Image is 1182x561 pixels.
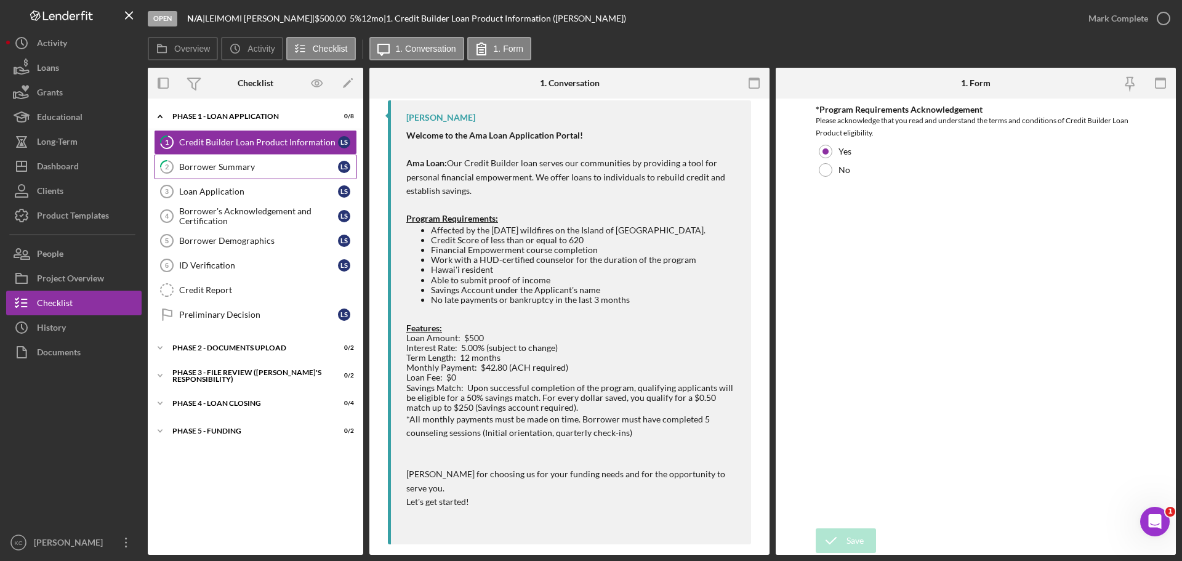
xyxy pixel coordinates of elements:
[165,188,169,195] tspan: 3
[338,210,350,222] div: L S
[338,161,350,173] div: L S
[179,260,338,270] div: ID Verification
[179,206,338,226] div: Borrower's Acknowledgement and Certification
[406,113,475,123] div: [PERSON_NAME]
[238,78,273,88] div: Checklist
[315,14,350,23] div: $500.00
[313,44,348,54] label: Checklist
[494,44,523,54] label: 1. Form
[172,344,323,352] div: Phase 2 - DOCUMENTS UPLOAD
[31,530,111,558] div: [PERSON_NAME]
[37,31,67,59] div: Activity
[369,37,464,60] button: 1. Conversation
[221,37,283,60] button: Activity
[406,362,568,373] span: Monthly Payment: $42.80 (ACH required)
[6,179,142,203] a: Clients
[172,113,323,120] div: Phase 1 - Loan Application
[431,295,739,305] li: No late payments or bankruptcy in the last 3 months
[332,113,354,120] div: 0 / 8
[179,137,338,147] div: Credit Builder Loan Product Information
[187,14,205,23] div: |
[816,528,876,553] button: Save
[165,138,169,146] tspan: 1
[6,203,142,228] button: Product Templates
[165,163,169,171] tspan: 2
[179,236,338,246] div: Borrower Demographics
[179,310,338,320] div: Preliminary Decision
[332,427,354,435] div: 0 / 2
[406,213,498,224] strong: Program Requirements:
[406,467,739,495] p: [PERSON_NAME] for choosing us for your funding needs and for the opportunity to serve you.
[6,129,142,154] button: Long-Term
[148,37,218,60] button: Overview
[6,266,142,291] button: Project Overview
[37,129,78,157] div: Long-Term
[838,165,850,175] label: No
[338,235,350,247] div: L S
[179,162,338,172] div: Borrower Summary
[6,80,142,105] button: Grants
[1088,6,1148,31] div: Mark Complete
[332,344,354,352] div: 0 / 2
[338,309,350,321] div: L S
[816,105,1136,115] div: *Program Requirements Acknowledgement
[540,78,600,88] div: 1. Conversation
[6,315,142,340] button: History
[37,154,79,182] div: Dashboard
[406,495,739,509] p: Let's get started!
[37,179,63,206] div: Clients
[6,340,142,365] a: Documents
[6,530,142,555] button: KC[PERSON_NAME]
[338,259,350,272] div: L S
[406,372,456,382] span: Loan Fee: $0
[6,31,142,55] a: Activity
[6,241,142,266] a: People
[154,179,357,204] a: 3Loan ApplicationLS
[338,136,350,148] div: L S
[332,400,354,407] div: 0 / 4
[37,266,104,294] div: Project Overview
[406,158,447,168] strong: Ama Loan:
[6,291,142,315] a: Checklist
[467,37,531,60] button: 1. Form
[179,187,338,196] div: Loan Application
[205,14,315,23] div: LEIMOMI [PERSON_NAME] |
[174,44,210,54] label: Overview
[406,382,733,413] span: Savings Match: Upon successful completion of the program, qualifying applicants will be eligible ...
[286,37,356,60] button: Checklist
[37,203,109,231] div: Product Templates
[406,413,739,440] p: *All monthly payments must be made on time. Borrower must have completed 5 counseling sessions (I...
[37,291,73,318] div: Checklist
[406,333,484,343] span: Loan Amount: $500
[431,255,739,265] li: Work with a HUD-certified counselor for the duration of the program
[165,237,169,244] tspan: 5
[187,13,203,23] b: N/A
[37,340,81,368] div: Documents
[165,212,169,220] tspan: 4
[37,315,66,343] div: History
[172,427,323,435] div: Phase 5 - Funding
[37,80,63,108] div: Grants
[154,253,357,278] a: 6ID VerificationLS
[406,323,442,333] strong: Features:
[431,225,706,235] span: Affected by the [DATE] wildfires on the Island of [GEOGRAPHIC_DATA].
[406,156,739,198] p: Our Credit Builder loan serves our communities by providing a tool for personal financial empower...
[816,115,1136,139] div: Please acknowledge that you read and understand the terms and conditions of Credit Builder Loan P...
[846,528,864,553] div: Save
[6,55,142,80] a: Loans
[247,44,275,54] label: Activity
[154,278,357,302] a: Credit Report
[431,275,739,285] li: Able to submit proof of income
[6,105,142,129] button: Educational
[1165,507,1175,517] span: 1
[14,539,22,546] text: KC
[6,154,142,179] button: Dashboard
[154,204,357,228] a: 4Borrower's Acknowledgement and CertificationLS
[37,241,63,269] div: People
[838,147,851,156] label: Yes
